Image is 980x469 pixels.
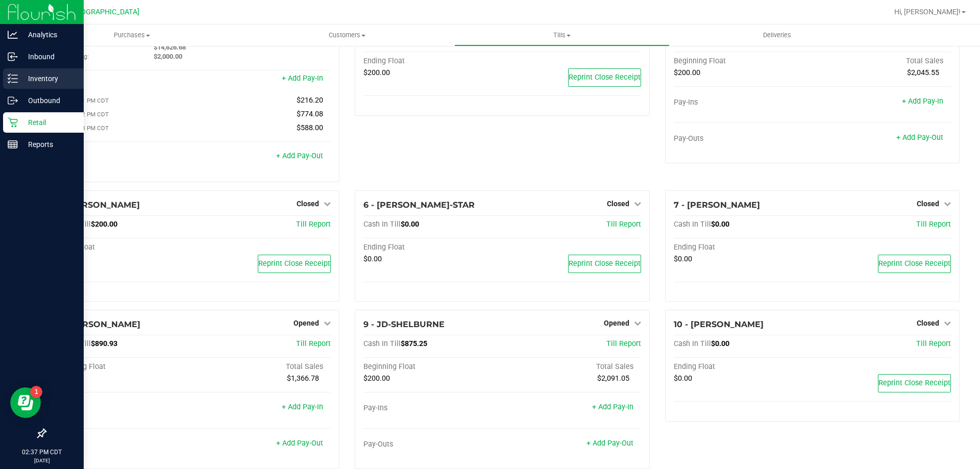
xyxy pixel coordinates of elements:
[282,403,323,411] a: + Add Pay-In
[902,97,943,106] a: + Add Pay-In
[69,8,139,16] span: [GEOGRAPHIC_DATA]
[30,386,42,398] iframe: Resource center unread badge
[297,110,323,118] span: $774.08
[674,255,692,263] span: $0.00
[363,200,475,210] span: 6 - [PERSON_NAME]-STAR
[54,75,192,84] div: Pay-Ins
[454,24,669,46] a: Tills
[401,339,427,348] span: $875.25
[18,51,79,63] p: Inbound
[670,24,885,46] a: Deliveries
[363,362,502,372] div: Beginning Float
[749,31,805,40] span: Deliveries
[896,133,943,142] a: + Add Pay-Out
[363,374,390,383] span: $200.00
[363,68,390,77] span: $200.00
[297,200,319,208] span: Closed
[18,116,79,129] p: Retail
[18,72,79,85] p: Inventory
[276,152,323,160] a: + Add Pay-Out
[24,31,239,40] span: Purchases
[297,124,323,132] span: $588.00
[607,200,629,208] span: Closed
[282,74,323,83] a: + Add Pay-In
[363,255,382,263] span: $0.00
[674,374,692,383] span: $0.00
[674,200,760,210] span: 7 - [PERSON_NAME]
[296,339,331,348] span: Till Report
[363,339,401,348] span: Cash In Till
[674,134,813,143] div: Pay-Outs
[569,73,641,82] span: Reprint Close Receipt
[917,200,939,208] span: Closed
[674,98,813,107] div: Pay-Ins
[192,362,331,372] div: Total Sales
[8,117,18,128] inline-svg: Retail
[606,339,641,348] a: Till Report
[711,220,729,229] span: $0.00
[5,448,79,457] p: 02:37 PM CDT
[91,220,117,229] span: $200.00
[878,379,950,387] span: Reprint Close Receipt
[54,243,192,252] div: Ending Float
[606,220,641,229] a: Till Report
[258,255,331,273] button: Reprint Close Receipt
[54,440,192,449] div: Pay-Outs
[502,362,641,372] div: Total Sales
[5,457,79,464] p: [DATE]
[907,68,939,77] span: $2,045.55
[54,319,140,329] span: 8 - [PERSON_NAME]
[8,95,18,106] inline-svg: Outbound
[569,259,641,268] span: Reprint Close Receipt
[711,339,729,348] span: $0.00
[586,439,633,448] a: + Add Pay-Out
[258,259,330,268] span: Reprint Close Receipt
[674,243,813,252] div: Ending Float
[54,153,192,162] div: Pay-Outs
[240,31,454,40] span: Customers
[8,73,18,84] inline-svg: Inventory
[363,319,445,329] span: 9 - JD-SHELBURNE
[916,339,951,348] a: Till Report
[674,362,813,372] div: Ending Float
[154,43,186,51] span: $14,626.68
[293,319,319,327] span: Opened
[154,53,182,60] span: $2,000.00
[812,57,951,66] div: Total Sales
[8,139,18,150] inline-svg: Reports
[604,319,629,327] span: Opened
[363,404,502,413] div: Pay-Ins
[455,31,669,40] span: Tills
[10,387,41,418] iframe: Resource center
[674,68,700,77] span: $200.00
[674,339,711,348] span: Cash In Till
[592,403,633,411] a: + Add Pay-In
[674,319,764,329] span: 10 - [PERSON_NAME]
[916,220,951,229] a: Till Report
[401,220,419,229] span: $0.00
[568,255,641,273] button: Reprint Close Receipt
[296,220,331,229] a: Till Report
[54,404,192,413] div: Pay-Ins
[674,57,813,66] div: Beginning Float
[878,259,950,268] span: Reprint Close Receipt
[8,30,18,40] inline-svg: Analytics
[363,220,401,229] span: Cash In Till
[568,68,641,87] button: Reprint Close Receipt
[297,96,323,105] span: $216.20
[54,362,192,372] div: Beginning Float
[18,94,79,107] p: Outbound
[917,319,939,327] span: Closed
[54,200,140,210] span: 5 - [PERSON_NAME]
[18,29,79,41] p: Analytics
[24,24,239,46] a: Purchases
[363,440,502,449] div: Pay-Outs
[8,52,18,62] inline-svg: Inbound
[18,138,79,151] p: Reports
